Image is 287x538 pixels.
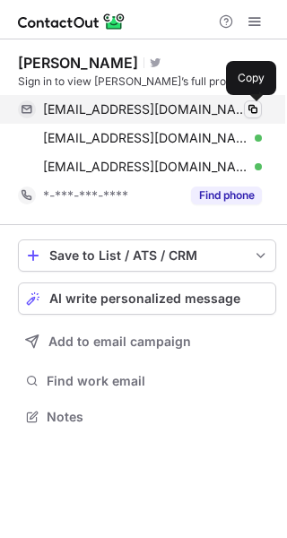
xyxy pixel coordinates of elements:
[18,404,276,430] button: Notes
[47,409,269,425] span: Notes
[18,282,276,315] button: AI write personalized message
[18,11,126,32] img: ContactOut v5.3.10
[18,74,276,90] div: Sign in to view [PERSON_NAME]’s full profile
[18,369,276,394] button: Find work email
[48,334,191,349] span: Add to email campaign
[43,101,248,117] span: [EMAIL_ADDRESS][DOMAIN_NAME]
[49,248,245,263] div: Save to List / ATS / CRM
[191,187,262,204] button: Reveal Button
[47,373,269,389] span: Find work email
[43,130,248,146] span: [EMAIL_ADDRESS][DOMAIN_NAME]
[49,291,240,306] span: AI write personalized message
[18,54,138,72] div: [PERSON_NAME]
[43,159,248,175] span: [EMAIL_ADDRESS][DOMAIN_NAME]
[18,239,276,272] button: save-profile-one-click
[18,325,276,358] button: Add to email campaign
